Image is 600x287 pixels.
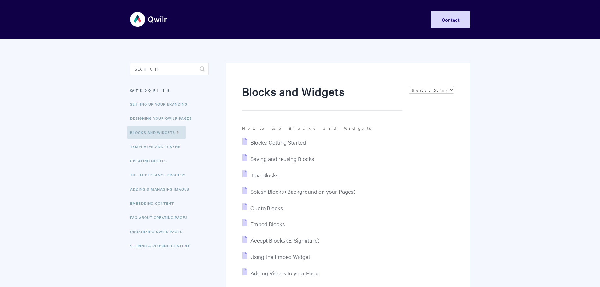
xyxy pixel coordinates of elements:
a: Contact [431,11,470,28]
h3: Categories [130,85,209,96]
a: Text Blocks [242,171,278,179]
a: Setting up your Branding [130,98,192,110]
span: Accept Blocks (E-Signature) [250,237,320,244]
span: Using the Embed Widget [250,253,310,260]
input: Search [130,63,209,75]
select: Page reloads on selection [409,86,454,94]
a: Creating Quotes [130,154,172,167]
a: Storing & Reusing Content [130,239,195,252]
p: How to use Blocks and Widgets [242,125,454,131]
a: Organizing Qwilr Pages [130,225,187,238]
a: FAQ About Creating Pages [130,211,192,224]
h1: Blocks and Widgets [242,83,402,111]
span: Embed Blocks [250,220,285,227]
a: Adding & Managing Images [130,183,194,195]
a: Accept Blocks (E-Signature) [242,237,320,244]
img: Qwilr Help Center [130,8,168,31]
a: Embed Blocks [242,220,285,227]
a: Adding Videos to your Page [242,269,318,277]
a: Saving and reusing Blocks [242,155,314,162]
a: The Acceptance Process [130,169,190,181]
a: Embedding Content [130,197,179,210]
span: Saving and reusing Blocks [250,155,314,162]
a: Quote Blocks [242,204,283,211]
a: Blocks: Getting Started [242,139,306,146]
span: Blocks: Getting Started [250,139,306,146]
a: Designing Your Qwilr Pages [130,112,197,124]
a: Templates and Tokens [130,140,185,153]
span: Text Blocks [250,171,278,179]
span: Splash Blocks (Background on your Pages) [250,188,356,195]
a: Using the Embed Widget [242,253,310,260]
a: Blocks and Widgets [127,126,186,139]
span: Quote Blocks [250,204,283,211]
a: Splash Blocks (Background on your Pages) [242,188,356,195]
span: Adding Videos to your Page [250,269,318,277]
